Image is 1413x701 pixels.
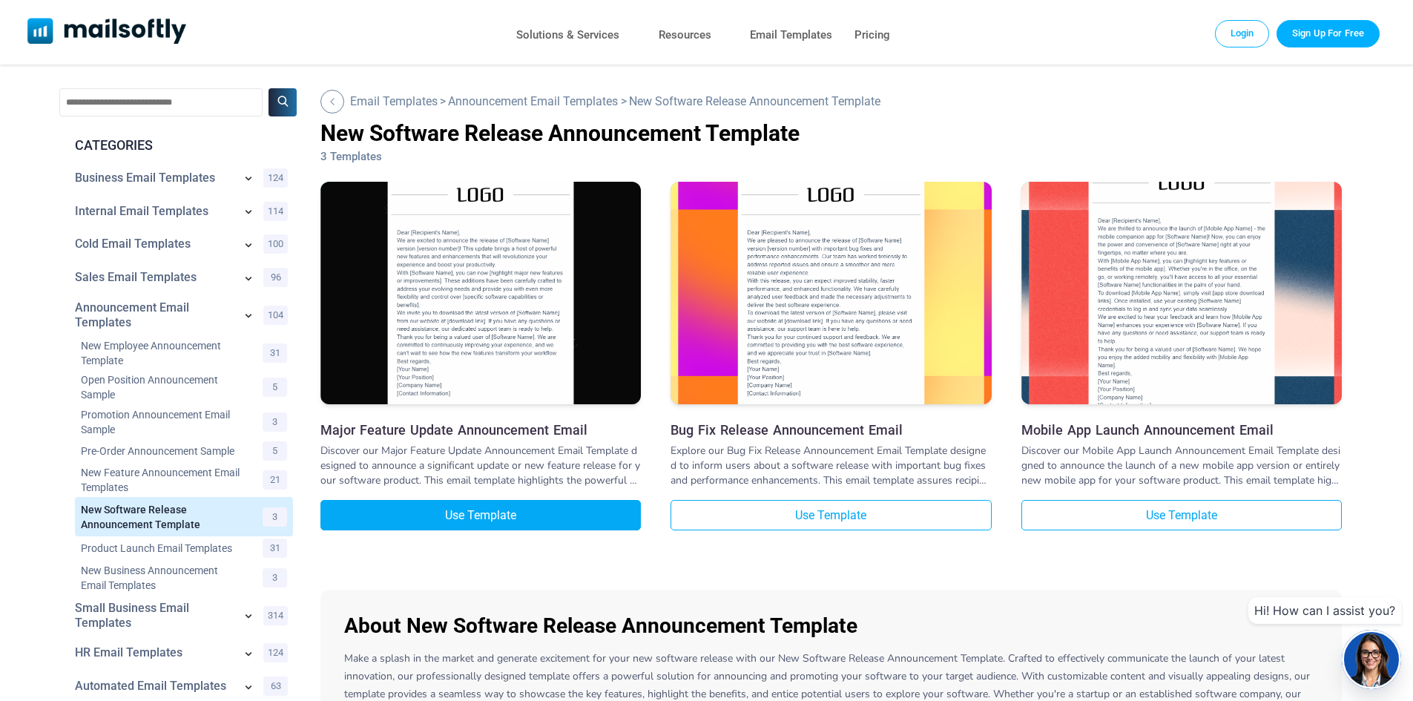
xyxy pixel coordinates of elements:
[63,136,293,155] div: CATEGORIES
[75,204,234,219] a: Category
[241,171,256,188] a: Show subcategories for Business Email Templates
[241,204,256,222] a: Show subcategories for Internal Email Templates
[1021,422,1342,438] a: Mobile App Launch Announcement Email
[750,24,832,46] a: Email Templates
[27,18,187,47] a: Mailsoftly
[1248,597,1401,624] div: Hi! How can I assist you?
[854,24,890,46] a: Pricing
[1021,182,1342,408] a: Mobile App Launch Announcement Email
[344,613,1318,638] h3: About New Software Release Announcement Template
[81,407,244,437] a: Category
[81,444,244,458] a: Category
[320,168,641,417] img: Major Feature Update Announcement Email
[75,171,234,185] a: Category
[241,308,256,326] a: Show subcategories for Announcement Email Templates
[241,237,256,255] a: Show subcategories for Cold Email Templates
[320,422,641,438] a: Major Feature Update Announcement Email
[329,98,336,105] img: Back
[1215,20,1270,47] a: Login
[241,608,256,626] a: Show subcategories for Small Business Email Templates
[81,465,244,495] a: Category
[320,150,382,163] span: 3 Templates
[241,646,256,664] a: Show subcategories for HR Email Templates
[81,541,244,556] a: Category
[320,444,641,488] div: Discover our Major Feature Update Announcement Email Template designed to announce a significant ...
[1277,20,1380,47] a: Trial
[81,563,244,593] a: Category
[320,90,348,113] a: Go Back
[1021,500,1342,530] a: Use Template
[516,24,619,46] a: Solutions & Services
[1342,632,1401,687] img: agent
[671,182,991,408] a: Bug Fix Release Announcement Email
[671,500,991,530] a: Use Template
[320,88,1342,114] div: > >
[277,96,289,107] img: Search
[1021,157,1342,430] img: Mobile App Launch Announcement Email
[75,601,234,631] a: Category
[81,372,244,402] a: Category
[27,18,187,44] img: Mailsoftly Logo
[75,270,234,285] a: Category
[241,679,256,697] a: Show subcategories for Automated Email Templates
[448,94,618,108] a: Go Back
[659,24,711,46] a: Resources
[1021,444,1342,488] div: Discover our Mobile App Launch Announcement Email Template designed to announce the launch of a n...
[81,502,244,532] a: Category
[320,182,641,408] a: Major Feature Update Announcement Email
[81,338,244,368] a: Category
[75,645,234,660] a: Category
[75,300,234,330] a: Category
[350,94,438,108] a: Go Back
[671,444,991,488] div: Explore our Bug Fix Release Announcement Email Template designed to inform users about a software...
[320,120,1342,146] h1: New Software Release Announcement Template
[241,271,256,289] a: Show subcategories for Sales Email Templates
[75,237,234,251] a: Category
[320,500,641,530] a: Use Template
[671,168,991,417] img: Bug Fix Release Announcement Email
[671,422,991,438] a: Bug Fix Release Announcement Email
[75,679,234,694] a: Category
